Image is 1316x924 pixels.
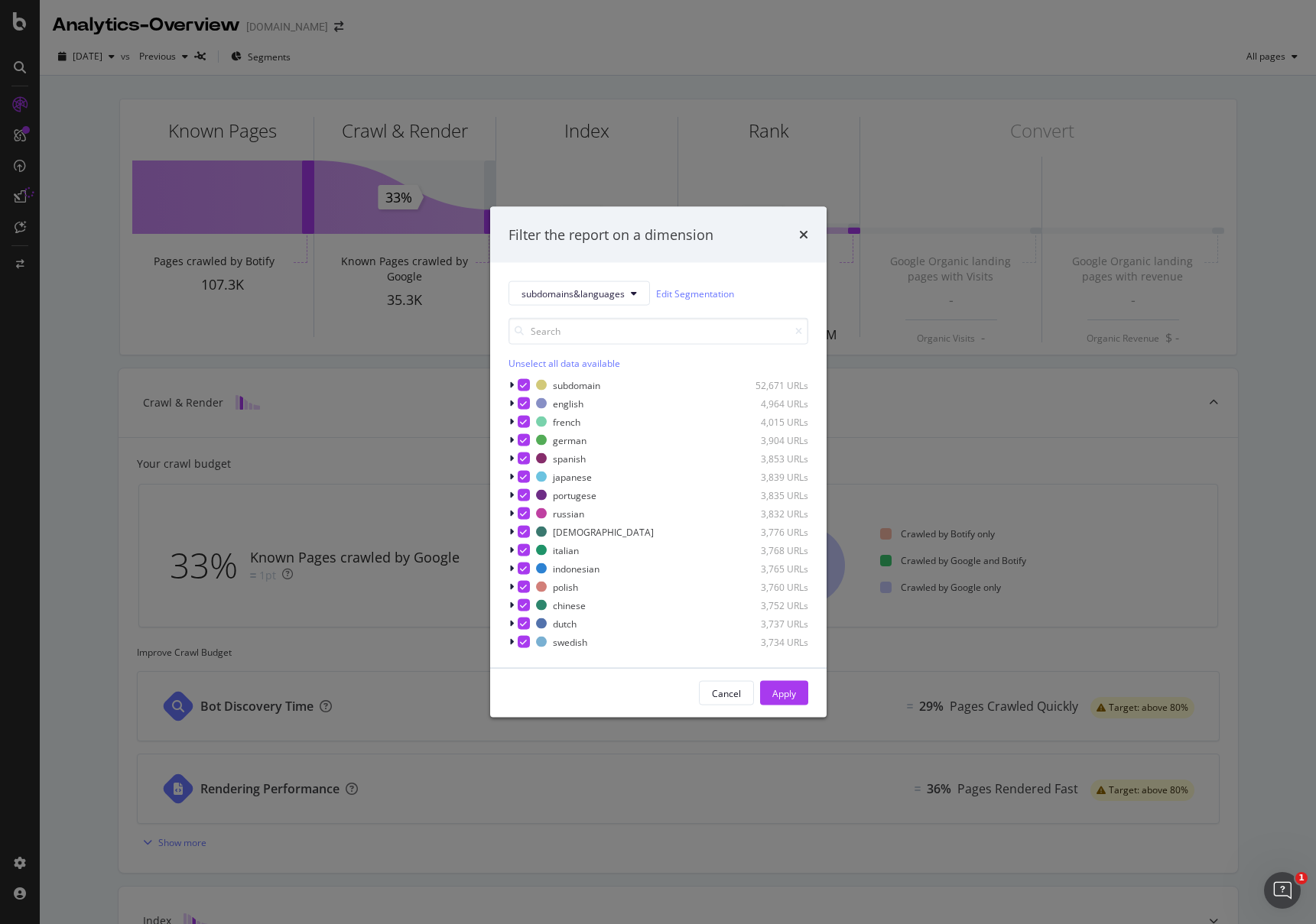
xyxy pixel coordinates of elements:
div: 4,964 URLs [733,397,808,410]
div: indonesian [553,562,600,575]
div: 3,832 URLs [733,507,808,520]
p: API tokens enablement [15,388,291,404]
div: 3,776 URLs [733,525,808,538]
div: 3,835 URLs [733,488,808,501]
div: swedish [553,635,587,648]
div: russian [553,507,584,520]
div: portugese [553,488,596,501]
a: Edit Segmentation [656,285,734,301]
div: 52,671 URLs [733,378,808,391]
iframe: Intercom live chat [1264,872,1301,909]
strong: You will be notified here and by email [31,196,222,224]
span: subdomains&languages [522,287,625,300]
div: 3,752 URLs [733,598,808,611]
div: subdomain [553,378,600,391]
div: Unselect all data available [509,357,808,370]
div: 3,853 URLs [733,452,808,465]
div: 3,839 URLs [733,470,808,483]
div: dutch [553,617,577,630]
div: [DEMOGRAPHIC_DATA] [553,525,654,538]
div: 3,765 URLs [733,562,808,575]
div: Resolved • [DATE] [15,111,291,127]
button: go back [10,6,39,35]
strong: Title [15,374,42,386]
div: german [553,433,587,446]
button: Apply [760,681,808,705]
p: [EMAIL_ADDRESS][DOMAIN_NAME] [31,226,257,242]
div: italian [553,543,579,556]
div: english [553,397,583,410]
div: Cancel [712,686,741,699]
button: View conversation [73,481,234,514]
div: spanish [553,452,586,465]
div: 3,768 URLs [733,543,808,556]
div: 3,760 URLs [733,580,808,593]
div: polish [553,580,578,593]
button: subdomains&languages [509,281,650,306]
input: Search [509,318,808,345]
div: chinese [553,598,586,611]
div: 3,734 URLs [733,635,808,648]
h1: API tokens enablement [61,8,247,34]
p: #417 [15,338,291,354]
div: 3,737 URLs [733,617,808,630]
div: times [799,225,808,245]
div: modal [490,206,827,718]
button: Cancel [699,681,754,705]
div: Close [268,7,296,34]
p: SL2 escalation [15,287,291,303]
span: 1 [1295,872,1308,884]
div: french [553,415,580,428]
p: [PERSON_NAME] has completed your ticket [15,130,291,146]
strong: Ticket ID [15,323,68,336]
img: Profile image for Amira [128,54,177,103]
div: Filter the report on a dimension [509,225,713,245]
div: Apply [772,686,796,699]
strong: Ticket Type [15,273,83,285]
div: 3,904 URLs [733,433,808,446]
div: 4,015 URLs [733,415,808,428]
div: japanese [553,470,592,483]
